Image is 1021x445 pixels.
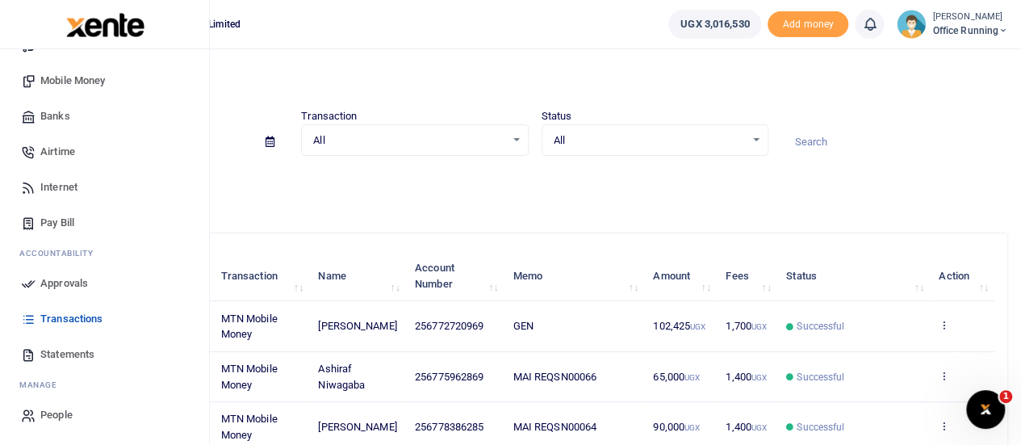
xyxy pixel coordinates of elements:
[932,10,1008,24] small: [PERSON_NAME]
[768,11,848,38] span: Add money
[717,251,777,301] th: Fees: activate to sort column ascending
[66,13,144,37] img: logo-large
[13,337,196,372] a: Statements
[40,73,105,89] span: Mobile Money
[313,132,504,149] span: All
[930,251,994,301] th: Action: activate to sort column ascending
[40,215,74,231] span: Pay Bill
[40,311,103,327] span: Transactions
[40,275,88,292] span: Approvals
[653,371,700,383] span: 65,000
[768,17,848,29] a: Add money
[13,372,196,397] li: M
[318,320,396,332] span: [PERSON_NAME]
[13,170,196,205] a: Internet
[726,320,767,332] span: 1,700
[684,423,700,432] small: UGX
[662,10,768,39] li: Wallet ballance
[653,421,700,433] span: 90,000
[781,128,1008,156] input: Search
[13,99,196,134] a: Banks
[653,320,705,332] span: 102,425
[668,10,761,39] a: UGX 3,016,530
[406,251,504,301] th: Account Number: activate to sort column ascending
[221,363,278,391] span: MTN Mobile Money
[40,346,94,363] span: Statements
[13,241,196,266] li: Ac
[999,390,1012,403] span: 1
[309,251,406,301] th: Name: activate to sort column ascending
[504,251,644,301] th: Memo: activate to sort column ascending
[726,371,767,383] span: 1,400
[966,390,1005,429] iframe: Intercom live chat
[680,16,749,32] span: UGX 3,016,530
[684,373,700,382] small: UGX
[777,251,930,301] th: Status: activate to sort column ascending
[31,247,93,259] span: countability
[513,371,596,383] span: MAI REQSN00066
[415,371,483,383] span: 256775962869
[40,144,75,160] span: Airtime
[513,421,596,433] span: MAI REQSN00064
[897,10,926,39] img: profile-user
[415,421,483,433] span: 256778386285
[40,179,77,195] span: Internet
[65,18,144,30] a: logo-small logo-large logo-large
[768,11,848,38] li: Toup your wallet
[542,108,572,124] label: Status
[554,132,745,149] span: All
[318,363,365,391] span: Ashiraf Niwagaba
[751,373,767,382] small: UGX
[751,423,767,432] small: UGX
[690,322,705,331] small: UGX
[415,320,483,332] span: 256772720969
[13,205,196,241] a: Pay Bill
[61,69,1008,87] h4: Transactions
[27,379,57,391] span: anage
[797,420,844,435] span: Successful
[13,63,196,99] a: Mobile Money
[211,251,309,301] th: Transaction: activate to sort column ascending
[726,421,767,433] span: 1,400
[221,413,278,441] span: MTN Mobile Money
[221,313,278,341] span: MTN Mobile Money
[13,266,196,301] a: Approvals
[513,320,534,332] span: GEN
[40,407,73,423] span: People
[13,301,196,337] a: Transactions
[751,322,767,331] small: UGX
[644,251,717,301] th: Amount: activate to sort column ascending
[13,134,196,170] a: Airtime
[13,397,196,433] a: People
[40,108,70,124] span: Banks
[61,175,1008,192] p: Download
[797,370,844,384] span: Successful
[797,319,844,334] span: Successful
[897,10,1008,39] a: profile-user [PERSON_NAME] Office Running
[318,421,396,433] span: [PERSON_NAME]
[932,23,1008,38] span: Office Running
[301,108,357,124] label: Transaction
